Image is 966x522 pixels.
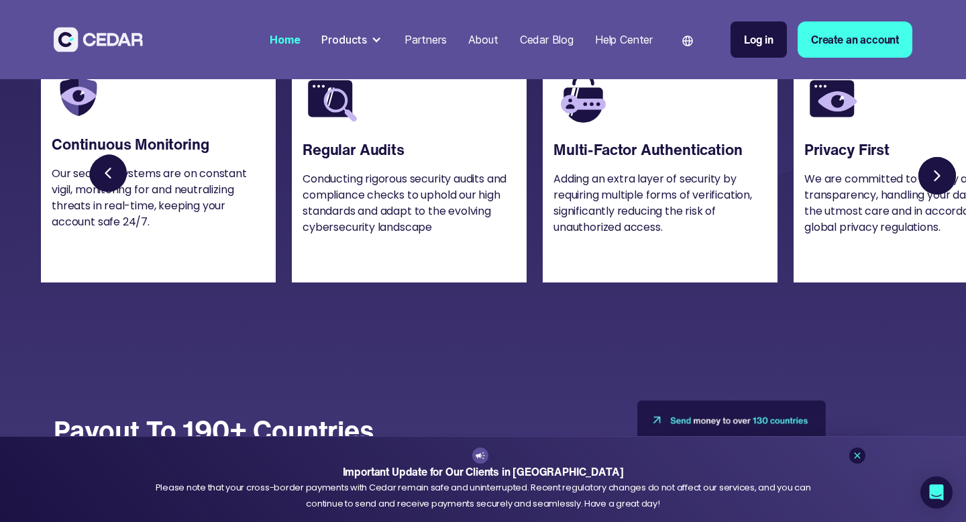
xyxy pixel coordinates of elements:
a: Home [264,25,305,54]
a: About [463,25,504,54]
a: Previous slide [89,154,132,197]
img: announcement [475,450,486,461]
div: Please note that your cross-border payments with Cedar remain safe and uninterrupted. Recent regu... [154,480,812,511]
a: Help Center [590,25,658,54]
div: Cedar Blog [520,32,574,48]
div: Help Center [595,32,653,48]
a: Next slide [916,154,959,197]
a: Cedar Blog [515,25,579,54]
a: Create an account [798,21,912,58]
div: Products [321,32,367,48]
div: Log in [744,32,773,48]
div: Payout to 190+ countries [54,414,374,446]
strong: Important Update for Our Clients in [GEOGRAPHIC_DATA] [343,464,624,480]
div: Products [316,26,388,53]
div: Home [270,32,300,48]
div: About [468,32,498,48]
div: Open Intercom Messenger [920,476,953,509]
div: Partners [405,32,447,48]
a: Log in [731,21,787,58]
a: Partners [399,25,452,54]
img: world icon [682,36,693,46]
